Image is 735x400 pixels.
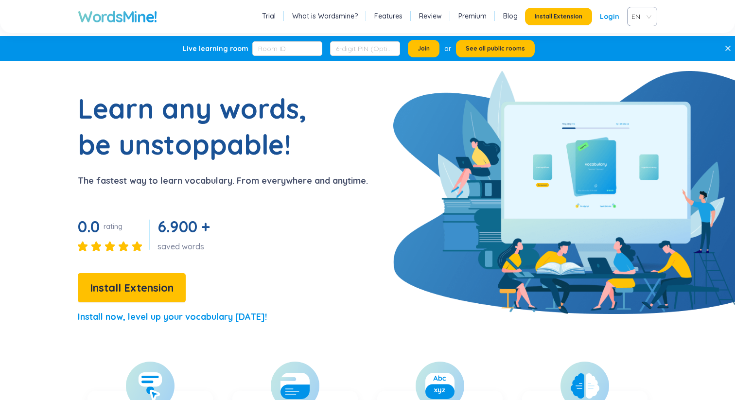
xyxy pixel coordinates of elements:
[78,174,368,188] p: The fastest way to learn vocabulary. From everywhere and anytime.
[252,41,322,56] input: Room ID
[330,41,400,56] input: 6-digit PIN (Optional)
[600,8,619,25] a: Login
[78,90,321,162] h1: Learn any words, be unstoppable!
[292,11,358,21] a: What is Wordsmine?
[419,11,442,21] a: Review
[408,40,439,57] button: Join
[466,45,525,52] span: See all public rooms
[90,279,174,296] span: Install Extension
[262,11,276,21] a: Trial
[503,11,518,21] a: Blog
[444,43,451,54] div: or
[525,8,592,25] button: Install Extension
[374,11,402,21] a: Features
[458,11,487,21] a: Premium
[456,40,535,57] button: See all public rooms
[78,273,186,302] button: Install Extension
[78,7,157,26] a: WordsMine!
[157,217,210,236] span: 6.900 +
[631,9,649,24] span: VIE
[78,284,186,294] a: Install Extension
[78,217,100,236] span: 0.0
[104,222,122,231] div: rating
[535,13,582,20] span: Install Extension
[183,44,248,53] div: Live learning room
[157,241,214,252] div: saved words
[78,310,267,324] p: Install now, level up your vocabulary [DATE]!
[418,45,430,52] span: Join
